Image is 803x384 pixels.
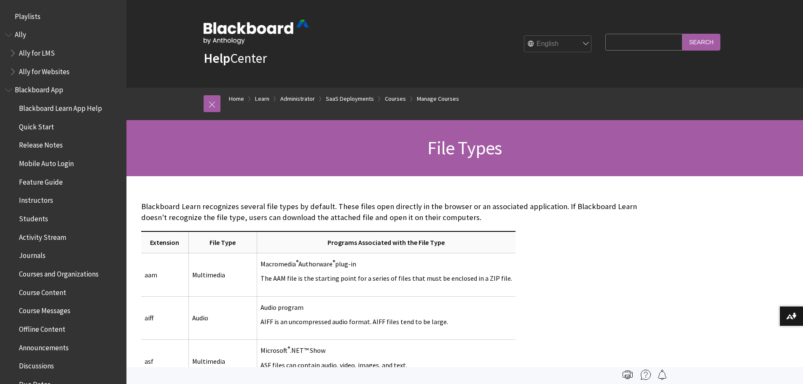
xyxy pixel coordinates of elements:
span: Ally for LMS [19,46,55,57]
td: Multimedia [188,340,257,383]
td: Microsoft .NET™ Show [257,340,516,383]
td: aiff [141,296,189,340]
p: The AAM file is the starting point for a series of files that must be enclosed in a ZIP file. [261,274,512,282]
input: Search [682,34,720,50]
td: Macromedia Authorware plug-in [257,253,516,297]
img: Blackboard by Anthology [204,20,309,44]
th: File Type [188,231,257,253]
span: Instructors [19,193,53,205]
td: asf [141,340,189,383]
span: Course Content [19,285,66,297]
span: Students [19,212,48,223]
a: Courses [385,94,406,104]
span: Discussions [19,359,54,370]
span: Offline Content [19,322,65,333]
a: Administrator [280,94,315,104]
td: Multimedia [188,253,257,297]
span: Feature Guide [19,175,63,186]
p: ASF files can contain audio, video, images, and text. [261,361,512,369]
span: Quick Start [19,120,54,131]
span: Announcements [19,341,69,352]
td: aam [141,253,189,297]
span: Playlists [15,9,40,21]
td: Audio program [257,296,516,340]
span: Blackboard Learn App Help [19,101,102,113]
span: Ally [15,28,26,39]
nav: Book outline for Anthology Ally Help [5,28,121,79]
sup: ® [287,345,290,352]
sup: ® [333,259,335,265]
a: Learn [255,94,269,104]
span: Ally for Websites [19,64,70,76]
span: Activity Stream [19,230,66,242]
th: Programs Associated with the File Type [257,231,516,253]
sup: ® [296,259,298,265]
a: Manage Courses [417,94,459,104]
span: Release Notes [19,138,63,150]
span: Blackboard App [15,83,63,94]
strong: Help [204,50,230,67]
a: Home [229,94,244,104]
span: Mobile Auto Login [19,156,74,168]
p: Blackboard Learn recognizes several file types by default. These files open directly in the brows... [141,201,664,223]
img: More help [641,370,651,380]
span: Course Messages [19,304,70,315]
nav: Book outline for Playlists [5,9,121,24]
p: AIFF is an uncompressed audio format. AIFF files tend to be large. [261,318,512,326]
select: Site Language Selector [524,36,592,53]
img: Print [623,370,633,380]
a: SaaS Deployments [326,94,374,104]
span: Journals [19,249,46,260]
td: Audio [188,296,257,340]
span: Courses and Organizations [19,267,99,278]
th: Extension [141,231,189,253]
span: File Types [427,136,502,159]
img: Follow this page [657,370,667,380]
a: HelpCenter [204,50,267,67]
